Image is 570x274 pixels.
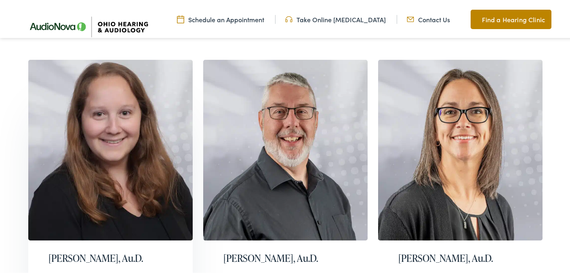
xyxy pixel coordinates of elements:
[177,13,184,22] img: Calendar Icon to schedule a hearing appointment in Cincinnati, OH
[398,251,522,263] h2: [PERSON_NAME], Au.D.
[177,13,264,22] a: Schedule an Appointment
[48,251,172,263] h2: [PERSON_NAME], Au.D.
[407,13,414,22] img: Mail icon representing email contact with Ohio Hearing in Cincinnati, OH
[471,13,478,23] img: Map pin icon to find Ohio Hearing & Audiology in Cincinnati, OH
[28,58,193,239] img: Carly Wohlfeiler doctor of audiology in Lyndhurst, Ohio.
[223,251,347,263] h2: [PERSON_NAME], Au.D.
[471,8,551,27] a: Find a Hearing Clinic
[285,13,292,22] img: Headphones icone to schedule online hearing test in Cincinnati, OH
[285,13,386,22] a: Take Online [MEDICAL_DATA]
[407,13,450,22] a: Contact Us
